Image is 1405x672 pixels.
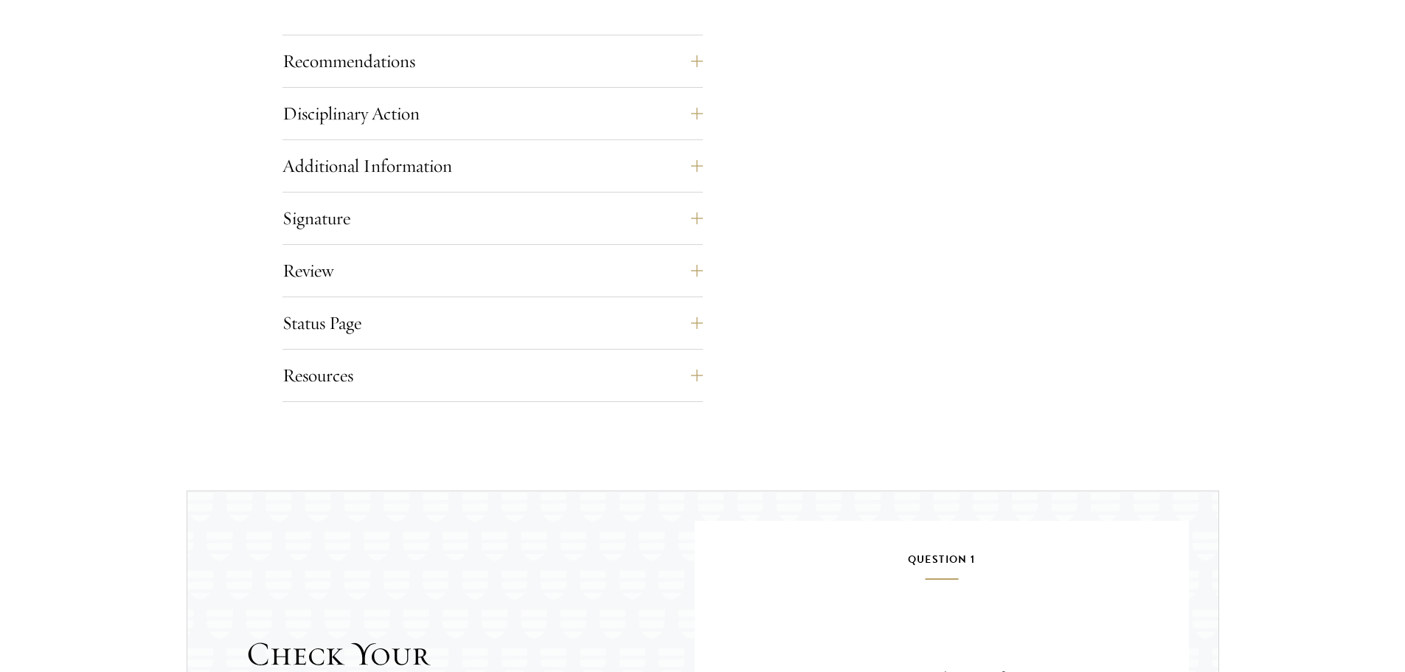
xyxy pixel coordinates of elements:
[282,44,703,79] button: Recommendations
[282,305,703,341] button: Status Page
[282,96,703,131] button: Disciplinary Action
[282,358,703,393] button: Resources
[739,550,1145,580] h5: Question 1
[282,253,703,288] button: Review
[282,148,703,184] button: Additional Information
[282,201,703,236] button: Signature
